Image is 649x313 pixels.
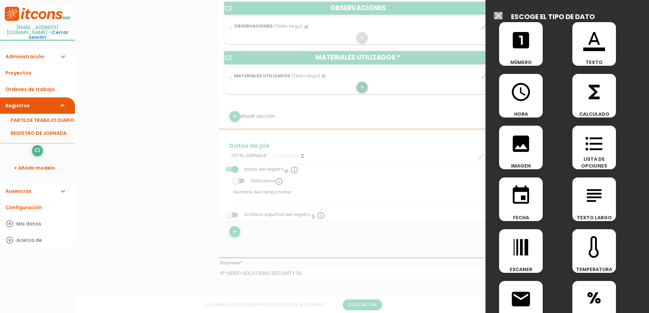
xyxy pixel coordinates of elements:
i: access_time [510,81,532,103]
h2: ESCOGE EL TIPO DE DATO [511,13,595,20]
i: subject [583,185,605,206]
span: NÚMERO [499,59,543,66]
span: TEXTO LARGO [572,214,616,221]
i: format_list_bulleted [583,133,605,155]
i: event [510,185,532,206]
i: email [510,288,532,310]
span: TEXTO [572,59,616,66]
span: LISTA DE OPCIONES [572,156,616,169]
span: TEMPERATURA [572,266,616,273]
span: IMAGEN [499,162,543,169]
i: image [510,133,532,155]
span: FECHA [499,214,543,221]
span: CALCULADO [572,111,616,118]
i: line_weight [510,236,532,258]
i: looks_one [510,29,532,51]
i: functions [583,81,605,103]
span: % [572,281,616,310]
span: HORA [499,111,543,118]
i: format_color_text [583,29,605,51]
span: ESCANER [499,266,543,273]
